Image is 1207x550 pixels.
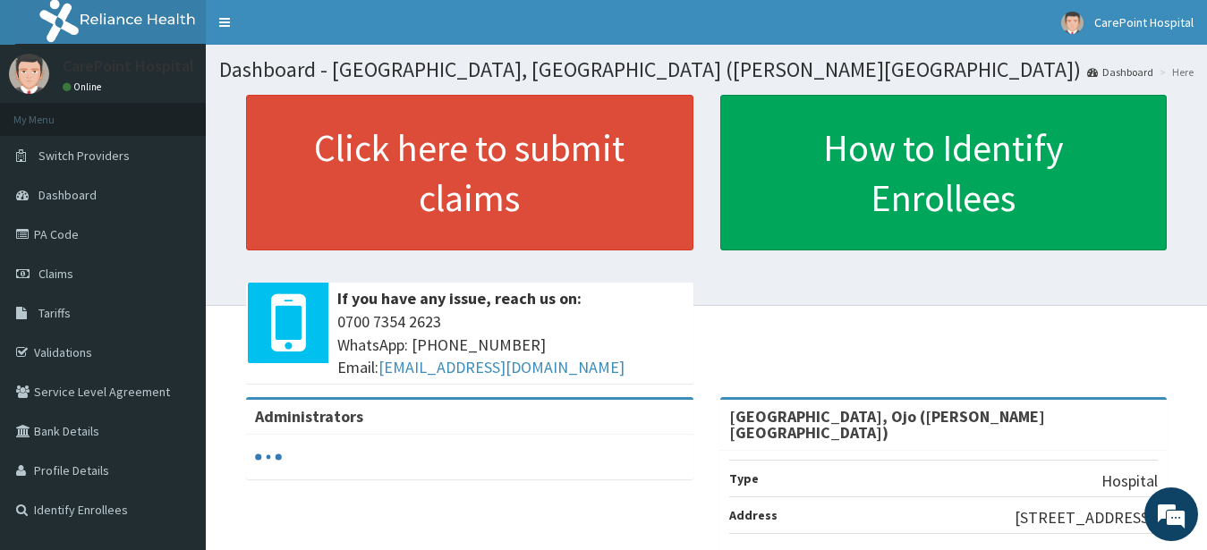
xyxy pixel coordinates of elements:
b: Administrators [255,406,363,427]
a: How to Identify Enrollees [720,95,1168,250]
span: Tariffs [38,305,71,321]
svg: audio-loading [255,444,282,470]
span: Dashboard [38,187,97,203]
a: Click here to submit claims [246,95,693,250]
li: Here [1155,64,1194,80]
span: CarePoint Hospital [1094,14,1194,30]
p: Hospital [1101,470,1158,493]
img: User Image [1061,12,1084,34]
p: CarePoint Hospital [63,58,194,74]
span: Switch Providers [38,148,130,164]
a: Online [63,80,106,93]
b: If you have any issue, reach us on: [337,288,582,309]
img: User Image [9,54,49,94]
b: Address [729,507,778,523]
h1: Dashboard - [GEOGRAPHIC_DATA], [GEOGRAPHIC_DATA] ([PERSON_NAME][GEOGRAPHIC_DATA]) [219,58,1194,81]
a: [EMAIL_ADDRESS][DOMAIN_NAME] [378,357,625,377]
p: [STREET_ADDRESS]. [1015,506,1158,529]
a: Dashboard [1087,64,1153,80]
strong: [GEOGRAPHIC_DATA], Ojo ([PERSON_NAME][GEOGRAPHIC_DATA]) [729,406,1045,443]
b: Type [729,470,759,487]
span: Claims [38,266,73,282]
span: 0700 7354 2623 WhatsApp: [PHONE_NUMBER] Email: [337,310,684,379]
